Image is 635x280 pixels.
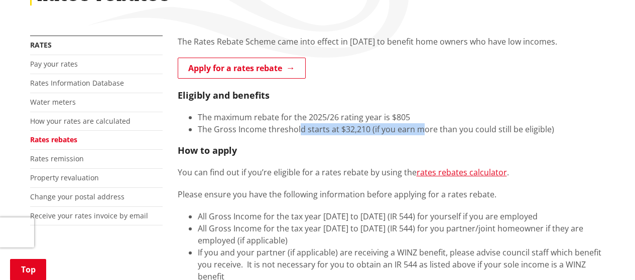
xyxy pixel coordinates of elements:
li: The Gross Income threshold starts at $32,210 (if you earn more than you could still be eligible) [198,123,605,135]
p: You can find out if you’re eligible for a rates rebate by using the . [178,166,605,178]
a: Rates rebates [30,135,77,144]
a: Apply for a rates rebate [178,58,306,79]
iframe: Messenger Launcher [589,238,625,274]
p: Please ensure you have the following information before applying for a rates rebate. [178,188,605,200]
li: All Gross Income for the tax year [DATE] to [DATE] (IR 544) for yourself if you are employed [198,210,605,222]
a: Change your postal address [30,192,124,201]
a: How your rates are calculated [30,116,131,126]
a: Property revaluation [30,173,99,182]
a: rates rebates calculator [417,167,507,178]
a: Top [10,259,46,280]
a: Pay your rates [30,59,78,69]
li: The maximum rebate for the 2025/26 rating year is $805 [198,111,605,123]
a: Water meters [30,97,76,107]
li: All Gross Income for the tax year [DATE] to [DATE] (IR 544) for you partner/joint homeowner if th... [198,222,605,246]
a: Receive your rates invoice by email [30,211,148,220]
a: Rates remission [30,154,84,163]
p: The Rates Rebate Scheme came into effect in [DATE] to benefit home owners who have low incomes. [178,36,605,48]
a: Rates Information Database [30,78,124,88]
a: Rates [30,40,52,50]
strong: Eligibly and benefits [178,89,270,101]
strong: How to apply [178,144,237,156]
